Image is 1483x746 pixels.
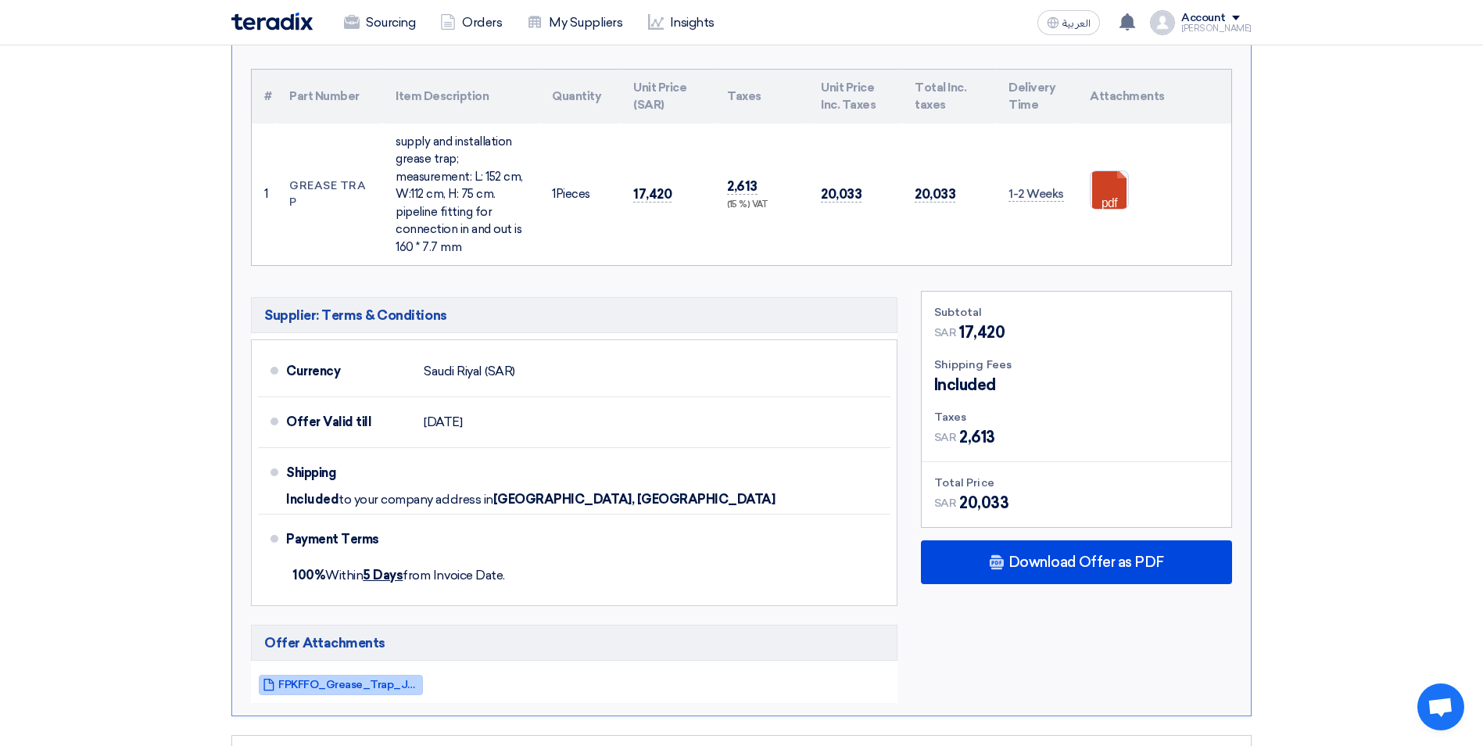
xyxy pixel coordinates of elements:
span: [DATE] [424,414,462,430]
span: 1 [552,187,556,201]
span: to your company address in [339,492,493,507]
th: Quantity [539,70,621,124]
button: العربية [1037,10,1100,35]
h5: Offer Attachments [251,625,897,661]
th: Taxes [715,70,808,124]
span: 20,033 [915,186,955,203]
div: supply and installation grease trap; measurement: L: 152 cm, W:112 cm, H: 75 cm. pipeline fitting... [396,133,527,256]
th: Unit Price (SAR) [621,70,715,124]
img: profile_test.png [1150,10,1175,35]
div: Currency [286,353,411,390]
span: Within from Invoice Date. [292,568,505,583]
span: 2,613 [959,425,995,449]
div: Payment Terms [286,521,872,558]
th: # [252,70,277,124]
div: Subtotal [934,304,1219,321]
div: Offer Valid till [286,403,411,441]
div: Shipping Fees [934,357,1219,373]
span: 17,420 [633,186,672,203]
span: 17,420 [959,321,1005,344]
a: FPKFFO_Grease_Trap_Jubail_1754825561250.pdf [1091,171,1216,265]
th: Item Description [383,70,539,124]
span: Download Offer as PDF [1008,555,1164,569]
div: Shipping [286,454,411,492]
u: 5 Days [363,568,403,583]
a: Insights [636,5,727,40]
a: Orders [428,5,514,40]
span: SAR [934,325,957,341]
a: Open chat [1417,683,1464,730]
td: Pieces [539,124,621,266]
span: 1-2 Weeks [1008,187,1064,202]
span: Included [934,373,996,396]
span: SAR [934,495,957,511]
span: 2,613 [727,178,758,195]
a: My Suppliers [514,5,635,40]
a: Sourcing [331,5,428,40]
span: Included [286,492,339,507]
strong: 100% [292,568,325,583]
span: 20,033 [821,186,862,203]
th: Delivery Time [996,70,1077,124]
span: [GEOGRAPHIC_DATA], [GEOGRAPHIC_DATA] [493,492,776,507]
div: Account [1181,12,1226,25]
div: (15 %) VAT [727,199,796,212]
h5: Supplier: Terms & Conditions [251,297,897,333]
th: Part Number [277,70,383,124]
th: Unit Price Inc. Taxes [808,70,902,124]
span: 20,033 [959,491,1008,515]
div: [PERSON_NAME] [1181,24,1252,33]
td: GREASE TRAP [277,124,383,266]
div: Taxes [934,409,1219,425]
span: FPKFFO_Grease_Trap_Jubail_1754831637015.pdf [278,679,419,690]
td: 1 [252,124,277,266]
div: Total Price [934,475,1219,491]
a: FPKFFO_Grease_Trap_Jubail_1754831637015.pdf [259,675,423,695]
span: العربية [1062,18,1091,29]
div: Saudi Riyal (SAR) [424,357,515,386]
span: SAR [934,429,957,446]
th: Total Inc. taxes [902,70,996,124]
img: Teradix logo [231,13,313,30]
th: Attachments [1077,70,1231,124]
